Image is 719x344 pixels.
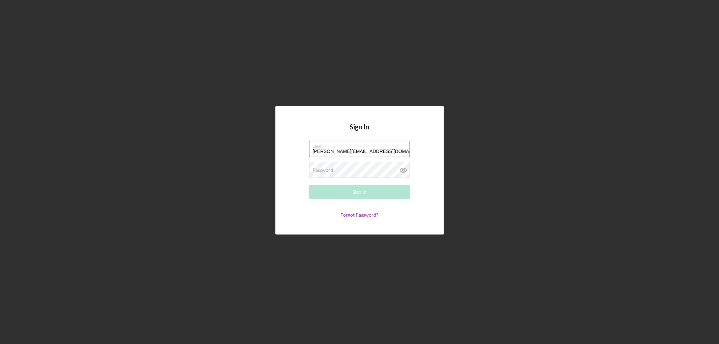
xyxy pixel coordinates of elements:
a: Forgot Password? [341,212,379,218]
label: Email [313,141,410,149]
button: Sign In [309,185,410,199]
h4: Sign In [350,123,369,141]
label: Password [313,167,333,173]
div: Sign In [353,185,366,199]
